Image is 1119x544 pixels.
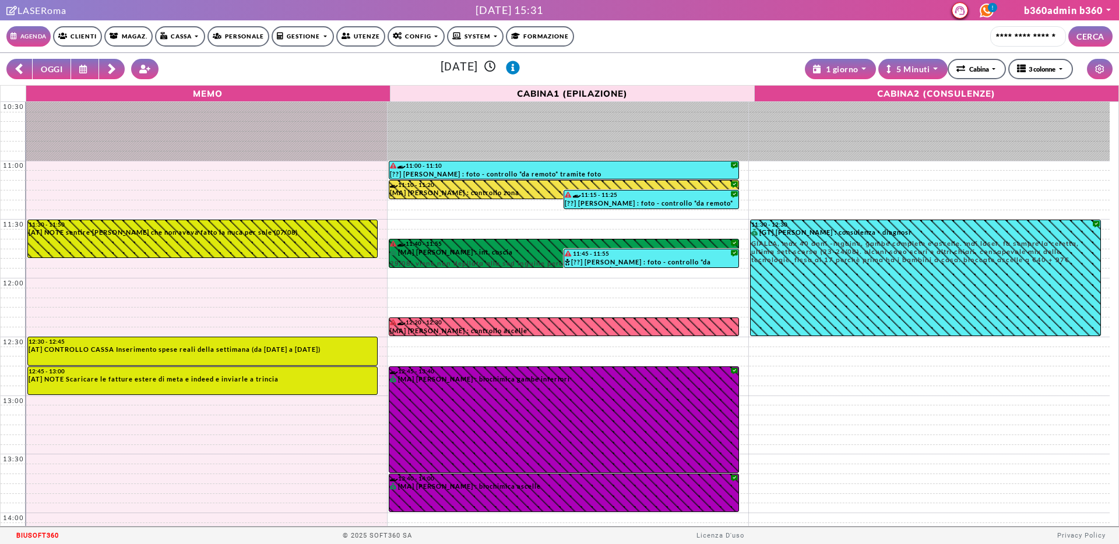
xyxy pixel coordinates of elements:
a: Cassa [155,26,205,47]
button: Crea nuovo contatto rapido [131,59,159,79]
i: PAGATO [390,376,399,382]
div: 11:30 - 12:30 [751,221,1100,228]
a: Privacy Policy [1057,532,1106,539]
a: Agenda [6,26,51,47]
div: [MA] [PERSON_NAME] : biochimica gambe inferiori [390,375,738,386]
div: [MA] [PERSON_NAME] : int. coscia [390,248,738,267]
div: [AT] CONTROLLO CASSA Inserimento spese reali della settimana (da [DATE] a [DATE]) [29,345,376,353]
div: [??] [PERSON_NAME] : foto - controllo *da remoto* tramite foto [565,258,738,267]
div: 1 giorno [813,63,858,75]
span: CABINA1 (epilazione) [393,87,751,99]
div: 11:40 - 11:55 [390,240,738,248]
div: 11:00 [1,161,26,169]
a: Gestione [272,26,333,47]
a: SYSTEM [447,26,504,47]
div: 12:00 [1,279,26,287]
a: Formazione [506,26,574,47]
i: Il cliente ha degli insoluti [390,163,396,168]
div: 13:00 [1,397,26,405]
a: Personale [207,26,269,47]
div: 11:30 - 11:50 [29,221,376,228]
span: CABINA2 (consulenze) [758,87,1116,99]
i: PAGATO [390,249,399,255]
div: 11:30 [1,220,26,228]
div: 12:30 - 12:45 [29,338,376,345]
div: [??] [PERSON_NAME] : foto - controllo *da remoto* tramite foto [390,170,738,179]
div: 12:45 - 13:40 [390,368,738,375]
a: Clienti [53,26,102,47]
a: Utenze [336,26,385,47]
div: 11:15 - 11:25 [565,191,738,199]
div: 10:30 [1,103,26,111]
i: PAGATO [751,229,760,235]
i: Il cliente ha degli insoluti [565,250,571,256]
span: GIALLA, max 40 anni -inguine, gambe complete e ascelle. mai laser, fa sempre la ceretta, ultima s... [751,236,1100,264]
div: 11:10 - 11:20 [390,181,738,188]
div: [MA] [PERSON_NAME] : biochimica ascelle [390,482,738,493]
i: PAGATO [390,483,399,489]
div: 5 Minuti [886,63,930,75]
div: 13:30 [1,455,26,463]
div: 12:20 - 12:30 [390,319,738,326]
a: Magaz. [104,26,153,47]
span: Memo [29,87,387,99]
div: [AT] NOTE sentire [PERSON_NAME] che non aveva fatto la nuca per sole (07/08) [29,228,376,236]
h3: [DATE] [166,60,795,75]
i: Il cliente ha degli insoluti [390,241,396,246]
a: Config [388,26,445,47]
div: [MA] [PERSON_NAME] : controllo ascelle [390,327,738,335]
i: Il cliente ha degli insoluti [565,192,571,197]
button: OGGI [32,59,71,79]
div: 11:00 - 11:10 [390,162,738,169]
div: 14:00 [1,514,26,522]
div: 12:45 - 13:00 [29,368,376,375]
div: [??] [PERSON_NAME] : foto - controllo *da remoto* tramite foto [565,199,738,209]
a: Licenza D'uso [696,532,744,539]
a: b360admin b360 [1024,5,1112,16]
div: 12:30 [1,338,26,346]
i: Il cliente ha degli insoluti [390,319,396,325]
div: 11:45 - 11:55 [565,250,738,257]
span: 29/08: viene non depilata alla sed inguine perchè aveva letto il mess ma secondo lei era meglio c... [390,256,738,284]
div: [GT] [PERSON_NAME] : consulenza - diagnosi [751,228,1100,264]
i: Clicca per andare alla pagina di firma [6,6,17,15]
input: Cerca cliente... [990,26,1066,47]
div: [AT] NOTE Scaricare le fatture estere di meta e indeed e inviarle a trincia [29,375,376,383]
div: 13:40 - 14:00 [390,475,738,482]
button: CERCA [1068,26,1113,47]
a: Clicca per andare alla pagina di firmaLASERoma [6,5,66,16]
div: [DATE] 15:31 [476,2,543,18]
div: [MA] [PERSON_NAME] : controllo zona [390,189,738,199]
